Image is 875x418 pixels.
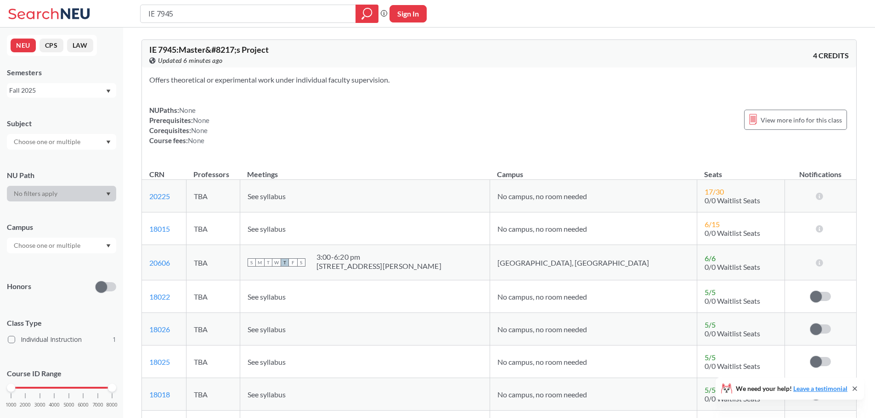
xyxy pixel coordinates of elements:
th: Campus [490,160,697,180]
a: 18022 [149,292,170,301]
th: Meetings [240,160,490,180]
span: 6000 [78,402,89,407]
svg: Dropdown arrow [106,244,111,248]
button: NEU [11,39,36,52]
button: CPS [40,39,63,52]
span: 5000 [63,402,74,407]
span: 0/0 Waitlist Seats [705,394,760,403]
span: 5 / 5 [705,353,716,362]
td: TBA [186,378,240,411]
div: NUPaths: Prerequisites: Corequisites: Course fees: [149,105,209,145]
span: 0/0 Waitlist Seats [705,362,760,370]
span: None [179,106,196,114]
span: None [191,126,208,134]
a: 20225 [149,192,170,201]
td: TBA [186,245,240,280]
span: W [272,258,281,267]
a: 18018 [149,390,170,399]
span: 17 / 30 [705,187,724,196]
span: 5 / 5 [705,288,716,296]
td: TBA [186,212,240,245]
div: Dropdown arrow [7,134,116,150]
div: Campus [7,222,116,232]
div: CRN [149,169,164,179]
td: TBA [186,313,240,346]
span: 4 CREDITS [813,50,849,61]
input: Choose one or multiple [9,136,86,147]
span: 6 / 6 [705,254,716,262]
div: Semesters [7,67,116,78]
span: See syllabus [248,357,286,366]
label: Individual Instruction [8,334,116,346]
td: No campus, no room needed [490,212,697,245]
span: See syllabus [248,292,286,301]
div: Fall 2025 [9,85,105,95]
span: 7000 [92,402,103,407]
span: 0/0 Waitlist Seats [705,229,760,237]
td: No campus, no room needed [490,346,697,378]
span: 8000 [107,402,118,407]
div: [STREET_ADDRESS][PERSON_NAME] [316,262,441,271]
span: See syllabus [248,192,286,201]
svg: magnifying glass [361,7,373,20]
span: T [281,258,289,267]
section: Offers theoretical or experimental work under individual faculty supervision. [149,75,849,85]
span: 5 / 5 [705,385,716,394]
th: Notifications [785,160,857,180]
input: Class, professor, course number, "phrase" [147,6,349,22]
span: T [264,258,272,267]
span: See syllabus [248,325,286,334]
span: See syllabus [248,224,286,233]
span: 0/0 Waitlist Seats [705,296,760,305]
svg: Dropdown arrow [106,89,111,93]
td: TBA [186,180,240,212]
td: No campus, no room needed [490,180,697,212]
span: 1 [113,334,116,345]
p: Course ID Range [7,368,116,379]
span: Updated 6 minutes ago [158,56,223,66]
span: 0/0 Waitlist Seats [705,196,760,205]
span: 1000 [6,402,17,407]
span: See syllabus [248,390,286,399]
span: 6 / 15 [705,220,720,229]
span: 4000 [49,402,60,407]
td: [GEOGRAPHIC_DATA], [GEOGRAPHIC_DATA] [490,245,697,280]
a: Leave a testimonial [793,385,847,392]
span: View more info for this class [761,114,842,126]
div: 3:00 - 6:20 pm [316,252,441,262]
div: NU Path [7,170,116,180]
th: Professors [186,160,240,180]
div: magnifying glass [356,5,378,23]
span: S [248,258,256,267]
div: Dropdown arrow [7,186,116,201]
span: 3000 [34,402,45,407]
svg: Dropdown arrow [106,140,111,144]
p: Honors [7,281,31,292]
a: 18015 [149,224,170,233]
span: M [256,258,264,267]
span: None [193,116,209,124]
span: F [289,258,297,267]
span: IE 7945 : Master&#8217;s Project [149,45,269,55]
div: Dropdown arrow [7,238,116,253]
span: We need your help! [736,385,847,392]
td: No campus, no room needed [490,378,697,411]
div: Fall 2025Dropdown arrow [7,83,116,98]
svg: Dropdown arrow [106,192,111,196]
button: LAW [67,39,93,52]
td: No campus, no room needed [490,280,697,313]
input: Choose one or multiple [9,240,86,251]
span: S [297,258,305,267]
span: 0/0 Waitlist Seats [705,329,760,338]
span: 2000 [20,402,31,407]
a: 18026 [149,325,170,334]
button: Sign In [390,5,427,22]
span: None [188,136,204,145]
a: 20606 [149,258,170,267]
span: 5 / 5 [705,320,716,329]
td: No campus, no room needed [490,313,697,346]
td: TBA [186,346,240,378]
span: 0/0 Waitlist Seats [705,262,760,271]
div: Subject [7,118,116,128]
span: Class Type [7,318,116,328]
